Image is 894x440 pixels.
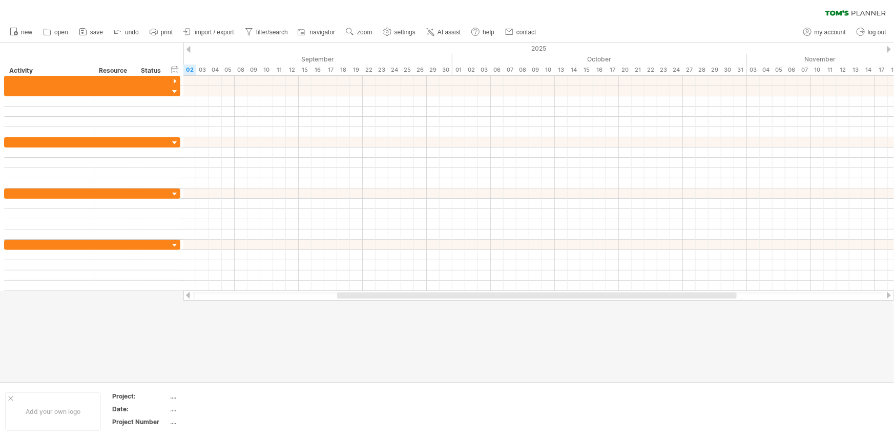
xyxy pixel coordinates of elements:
div: Monday, 13 October 2025 [555,65,568,75]
div: Friday, 10 October 2025 [542,65,555,75]
a: log out [854,26,889,39]
div: Project Number [112,417,169,426]
a: help [469,26,497,39]
div: Thursday, 23 October 2025 [657,65,670,75]
span: undo [125,29,139,36]
div: Tuesday, 30 September 2025 [440,65,452,75]
div: Monday, 10 November 2025 [811,65,824,75]
div: Thursday, 6 November 2025 [785,65,798,75]
div: Thursday, 25 September 2025 [401,65,414,75]
div: Add your own logo [5,392,101,431]
div: Friday, 17 October 2025 [606,65,619,75]
div: Friday, 19 September 2025 [350,65,363,75]
div: Friday, 7 November 2025 [798,65,811,75]
div: Tuesday, 4 November 2025 [760,65,773,75]
span: open [54,29,68,36]
a: navigator [296,26,338,39]
span: help [483,29,494,36]
div: Thursday, 9 October 2025 [529,65,542,75]
a: contact [503,26,539,39]
span: log out [868,29,886,36]
div: Monday, 3 November 2025 [747,65,760,75]
a: AI assist [424,26,464,39]
div: Monday, 22 September 2025 [363,65,376,75]
div: .... [171,392,257,401]
div: Monday, 20 October 2025 [619,65,632,75]
div: .... [171,417,257,426]
div: Monday, 27 October 2025 [683,65,696,75]
span: new [21,29,32,36]
div: Friday, 12 September 2025 [286,65,299,75]
span: settings [394,29,415,36]
span: my account [815,29,846,36]
div: Friday, 5 September 2025 [222,65,235,75]
div: Tuesday, 11 November 2025 [824,65,837,75]
div: Tuesday, 28 October 2025 [696,65,709,75]
div: Tuesday, 21 October 2025 [632,65,644,75]
div: Date: [112,405,169,413]
div: Tuesday, 16 September 2025 [311,65,324,75]
a: print [147,26,176,39]
div: Monday, 8 September 2025 [235,65,247,75]
div: Wednesday, 10 September 2025 [260,65,273,75]
a: zoom [343,26,375,39]
div: Thursday, 13 November 2025 [849,65,862,75]
a: undo [111,26,142,39]
div: Tuesday, 2 September 2025 [183,65,196,75]
div: Tuesday, 14 October 2025 [568,65,580,75]
div: Monday, 29 September 2025 [427,65,440,75]
div: Friday, 26 September 2025 [414,65,427,75]
div: Project: [112,392,169,401]
a: save [76,26,106,39]
div: Wednesday, 5 November 2025 [773,65,785,75]
div: Tuesday, 23 September 2025 [376,65,388,75]
div: Friday, 31 October 2025 [734,65,747,75]
a: settings [381,26,419,39]
a: my account [801,26,849,39]
div: .... [171,405,257,413]
div: September 2025 [171,54,452,65]
div: Tuesday, 7 October 2025 [504,65,516,75]
div: Thursday, 11 September 2025 [273,65,286,75]
span: AI assist [438,29,461,36]
div: Wednesday, 3 September 2025 [196,65,209,75]
div: Wednesday, 29 October 2025 [709,65,721,75]
div: Wednesday, 1 October 2025 [452,65,465,75]
div: Monday, 17 November 2025 [875,65,888,75]
div: Wednesday, 15 October 2025 [580,65,593,75]
div: Monday, 6 October 2025 [491,65,504,75]
div: Thursday, 4 September 2025 [209,65,222,75]
span: filter/search [256,29,288,36]
a: import / export [181,26,237,39]
div: Wednesday, 22 October 2025 [644,65,657,75]
div: Thursday, 2 October 2025 [465,65,478,75]
span: save [90,29,103,36]
span: navigator [310,29,335,36]
div: Tuesday, 9 September 2025 [247,65,260,75]
a: open [40,26,71,39]
a: filter/search [242,26,291,39]
div: October 2025 [452,54,747,65]
div: Friday, 24 October 2025 [670,65,683,75]
div: Wednesday, 12 November 2025 [837,65,849,75]
div: Wednesday, 24 September 2025 [388,65,401,75]
div: Wednesday, 8 October 2025 [516,65,529,75]
div: Friday, 14 November 2025 [862,65,875,75]
div: Status [141,66,163,76]
a: new [7,26,35,39]
span: contact [516,29,536,36]
div: Thursday, 30 October 2025 [721,65,734,75]
div: Wednesday, 17 September 2025 [324,65,337,75]
span: zoom [357,29,372,36]
span: import / export [195,29,234,36]
div: Resource [99,66,130,76]
div: Thursday, 16 October 2025 [593,65,606,75]
span: print [161,29,173,36]
div: Friday, 3 October 2025 [478,65,491,75]
div: Thursday, 18 September 2025 [337,65,350,75]
div: Activity [9,66,88,76]
div: Monday, 15 September 2025 [299,65,311,75]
